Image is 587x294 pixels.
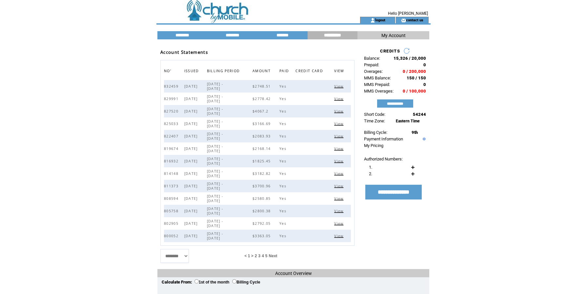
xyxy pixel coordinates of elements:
span: 0 / 200,000 [403,69,426,74]
span: Yes [279,146,288,151]
span: Yes [279,196,288,201]
span: 805758 [164,209,180,213]
a: contact us [406,18,423,22]
a: My Pricing [364,143,383,148]
span: [DATE] - [DATE] [207,206,223,216]
span: MMS Overages: [364,89,394,94]
span: 819674 [164,146,180,151]
span: Time Zone: [364,118,385,123]
a: View [334,171,345,175]
span: Prepaid: [364,62,379,67]
span: Yes [279,159,288,163]
a: 5 [265,254,268,258]
span: $2778.42 [253,96,273,101]
span: [DATE] [184,171,199,176]
span: Yes [279,134,288,138]
span: PAID [279,67,291,76]
span: Click to view this bill [334,109,345,114]
span: [DATE] [184,134,199,138]
span: Click to view this bill [334,121,345,126]
a: View [334,184,345,188]
a: View [334,221,345,225]
img: account_icon.gif [370,18,375,23]
span: 827520 [164,109,180,114]
span: [DATE] [184,184,199,188]
span: [DATE] [184,159,199,163]
span: CREDIT CARD [295,67,325,76]
span: $2800.38 [253,209,273,213]
input: 1st of the month [194,279,199,283]
a: PAID [279,69,291,73]
span: Click to view this bill [334,234,345,238]
span: [DATE] [184,221,199,226]
span: $3182.82 [253,171,273,176]
span: [DATE] - [DATE] [207,144,223,153]
a: BILLING PERIOD [207,69,242,73]
span: Yes [279,184,288,188]
span: 150 / 150 [407,75,426,80]
span: Billing Cycle: [364,130,387,135]
span: $2748.51 [253,84,273,89]
span: [DATE] [184,109,199,114]
a: View [334,146,345,150]
span: [DATE] - [DATE] [207,132,223,141]
a: View [334,134,345,138]
span: Click to view this bill [334,209,345,213]
a: logout [375,18,385,22]
span: 811373 [164,184,180,188]
label: 1st of the month [194,280,229,284]
img: contact_us_icon.gif [401,18,406,23]
span: [DATE] [184,209,199,213]
a: View [334,84,345,88]
a: View [334,121,345,125]
span: 0 [423,82,426,87]
span: [DATE] - [DATE] [207,107,223,116]
span: Yes [279,209,288,213]
span: 825033 [164,121,180,126]
a: ISSUED [184,69,201,73]
span: $2083.93 [253,134,273,138]
span: $2168.14 [253,146,273,151]
span: CREDITS [380,49,400,53]
span: $1825.45 [253,159,273,163]
span: 0 [423,62,426,67]
span: 808594 [164,196,180,201]
span: MMS Balance: [364,75,391,80]
span: Account Overview [275,271,312,276]
a: View [334,109,345,113]
span: Overages: [364,69,383,74]
span: [DATE] - [DATE] [207,194,223,203]
span: Click to view this bill [334,196,345,201]
span: [DATE] [184,196,199,201]
a: Next [269,254,277,258]
span: [DATE] [184,146,199,151]
a: View [334,234,345,238]
span: AMOUNT [253,67,272,76]
span: 15,326 / 20,000 [394,56,426,61]
span: 800052 [164,234,180,238]
span: Hello [PERSON_NAME] [388,11,428,16]
span: Click to view this bill [334,159,345,163]
a: 3 [258,254,260,258]
a: 2 [255,254,257,258]
span: Eastern Time [396,119,420,123]
span: Click to view this bill [334,146,345,151]
span: $3363.05 [253,234,273,238]
span: $2580.85 [253,196,273,201]
span: Click to view this bill [334,84,345,89]
span: 1. [369,165,372,170]
span: Yes [279,221,288,226]
span: [DATE] [184,234,199,238]
span: [DATE] - [DATE] [207,181,223,191]
a: View [334,196,345,200]
a: View [334,209,345,213]
span: Short Code: [364,112,385,117]
span: [DATE] - [DATE] [207,169,223,178]
span: $3700.96 [253,184,273,188]
span: 832459 [164,84,180,89]
span: 2. [369,171,372,176]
